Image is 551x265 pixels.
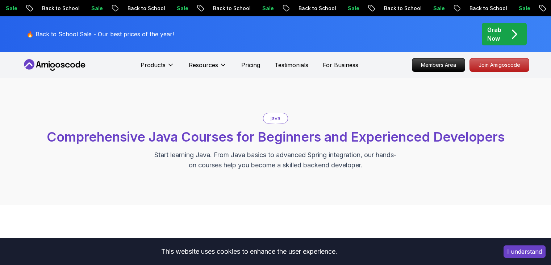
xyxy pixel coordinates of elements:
[26,30,174,38] p: 🔥 Back to School Sale - Our best prices of the year!
[470,58,529,72] p: Join Amigoscode
[371,5,421,12] p: Back to School
[335,5,358,12] p: Sale
[421,5,444,12] p: Sale
[457,5,506,12] p: Back to School
[241,61,260,69] a: Pricing
[286,5,335,12] p: Back to School
[154,150,397,170] p: Start learning Java. From Java basics to advanced Spring integration, our hands-on courses help y...
[487,25,501,43] p: Grab Now
[506,5,529,12] p: Sale
[412,58,465,72] p: Members Area
[504,245,546,258] button: Accept cookies
[271,115,280,122] p: java
[275,61,308,69] a: Testimonials
[115,5,164,12] p: Back to School
[250,5,273,12] p: Sale
[5,244,493,260] div: This website uses cookies to enhance the user experience.
[412,58,465,72] a: Members Area
[200,5,250,12] p: Back to School
[47,129,505,145] span: Comprehensive Java Courses for Beginners and Experienced Developers
[189,61,227,75] button: Resources
[29,5,79,12] p: Back to School
[323,61,358,69] a: For Business
[141,61,166,69] p: Products
[189,61,218,69] p: Resources
[164,5,187,12] p: Sale
[469,58,529,72] a: Join Amigoscode
[79,5,102,12] p: Sale
[141,61,174,75] button: Products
